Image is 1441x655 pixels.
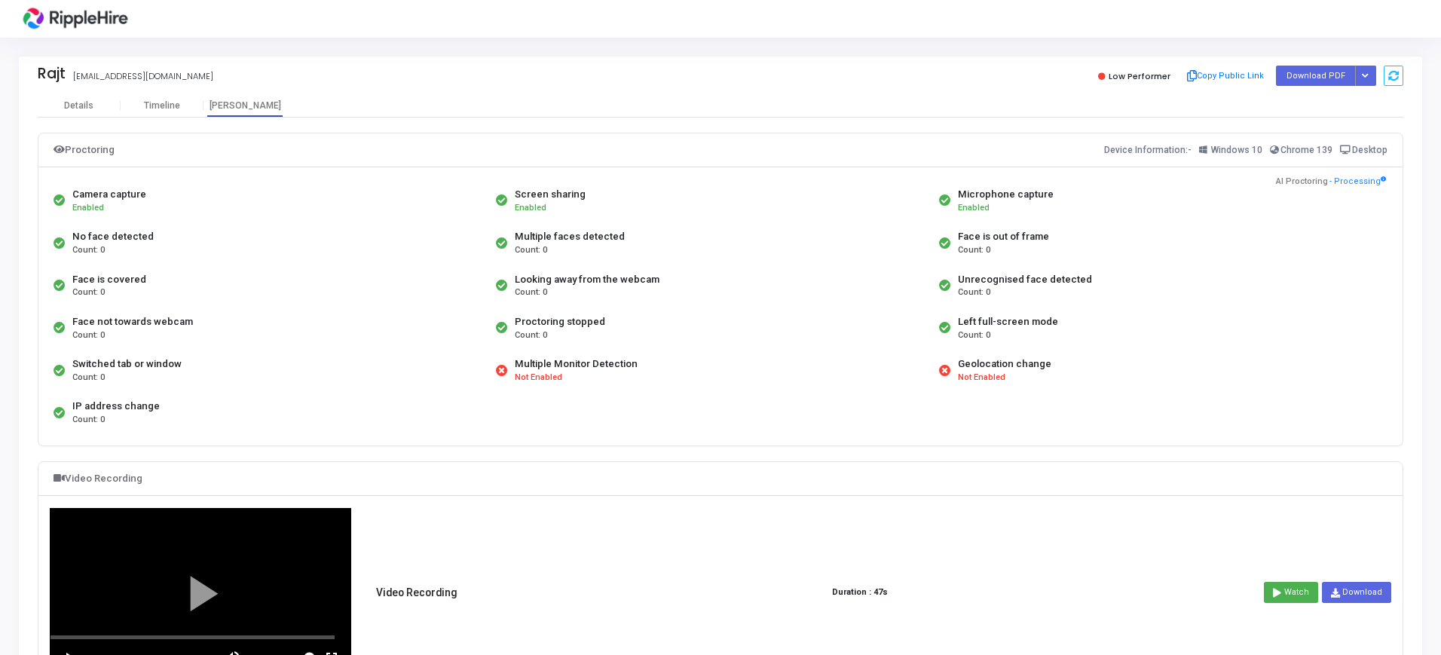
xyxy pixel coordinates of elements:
[54,470,142,488] div: Video Recording
[72,244,105,257] span: Count: 0
[515,203,546,213] span: Enabled
[72,286,105,299] span: Count: 0
[72,203,104,213] span: Enabled
[72,187,146,202] div: Camera capture
[54,141,115,159] div: Proctoring
[832,586,888,599] strong: Duration : 47s
[515,329,547,342] span: Count: 0
[72,357,182,372] div: Switched tab or window
[64,100,93,112] div: Details
[515,286,547,299] span: Count: 0
[1104,141,1388,159] div: Device Information:-
[376,586,457,599] h5: Video Recording
[72,272,146,287] div: Face is covered
[72,229,154,244] div: No face detected
[958,357,1051,372] div: Geolocation change
[19,4,132,34] img: logo
[958,187,1054,202] div: Microphone capture
[1109,70,1170,82] span: Low Performer
[515,272,659,287] div: Looking away from the webcam
[38,65,66,82] div: Rajt
[515,314,605,329] div: Proctoring stopped
[958,314,1058,329] div: Left full-screen mode
[72,372,105,384] span: Count: 0
[1182,65,1268,87] button: Copy Public Link
[515,372,562,384] span: Not Enabled
[958,203,990,213] span: Enabled
[203,100,286,112] div: [PERSON_NAME]
[1329,176,1386,188] span: - Processing
[958,244,990,257] span: Count: 0
[72,414,105,427] span: Count: 0
[515,187,586,202] div: Screen sharing
[1276,176,1328,188] span: AI Proctoring
[50,635,350,639] div: scrub bar
[1276,66,1356,86] button: Download PDF
[515,229,625,244] div: Multiple faces detected
[515,357,638,372] div: Multiple Monitor Detection
[958,272,1092,287] div: Unrecognised face detected
[72,399,160,414] div: IP address change
[958,286,990,299] span: Count: 0
[72,314,193,329] div: Face not towards webcam
[1322,582,1391,603] a: Download
[1352,145,1387,155] span: Desktop
[1211,145,1262,155] span: Windows 10
[958,229,1049,244] div: Face is out of frame
[1264,582,1318,603] button: Watch
[958,372,1005,384] span: Not Enabled
[73,70,213,83] div: [EMAIL_ADDRESS][DOMAIN_NAME]
[72,329,105,342] span: Count: 0
[1280,145,1332,155] span: Chrome 139
[515,244,547,257] span: Count: 0
[1355,66,1376,86] div: Button group with nested dropdown
[958,329,990,342] span: Count: 0
[144,100,180,112] div: Timeline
